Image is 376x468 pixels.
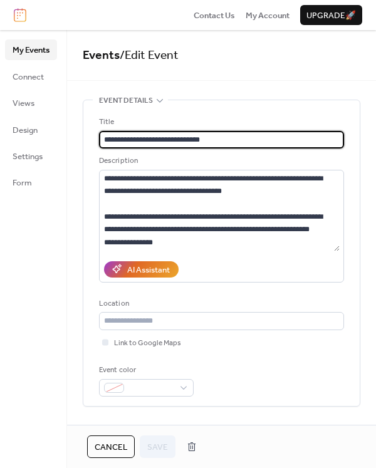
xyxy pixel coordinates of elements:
[120,44,179,67] span: / Edit Event
[246,9,290,22] span: My Account
[95,441,127,454] span: Cancel
[194,9,235,21] a: Contact Us
[246,9,290,21] a: My Account
[5,39,57,60] a: My Events
[99,155,342,167] div: Description
[13,124,38,137] span: Design
[104,261,179,278] button: AI Assistant
[83,44,120,67] a: Events
[5,172,57,192] a: Form
[300,5,362,25] button: Upgrade🚀
[99,116,342,128] div: Title
[99,95,153,107] span: Event details
[114,337,181,350] span: Link to Google Maps
[5,66,57,86] a: Connect
[5,146,57,166] a: Settings
[127,264,170,276] div: AI Assistant
[14,8,26,22] img: logo
[99,298,342,310] div: Location
[87,435,135,458] button: Cancel
[13,97,34,110] span: Views
[13,150,43,163] span: Settings
[194,9,235,22] span: Contact Us
[306,9,356,22] span: Upgrade 🚀
[99,422,152,434] span: Date and time
[5,120,57,140] a: Design
[5,93,57,113] a: Views
[13,177,32,189] span: Form
[13,44,50,56] span: My Events
[13,71,44,83] span: Connect
[99,364,191,377] div: Event color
